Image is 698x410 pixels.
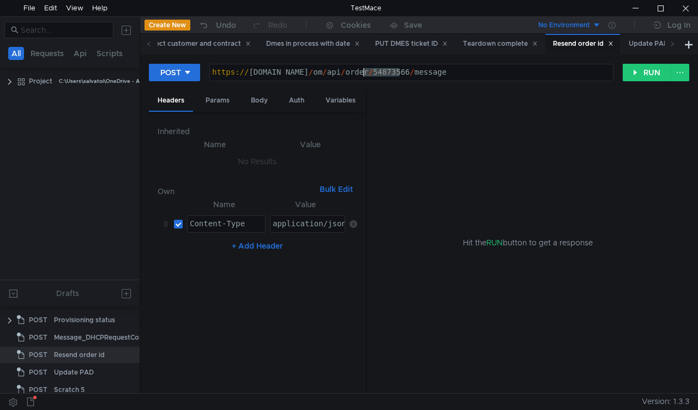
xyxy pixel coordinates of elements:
h6: Inherited [158,125,357,138]
div: Variables [317,91,364,111]
div: Scratch 5 [54,382,85,398]
th: Value [266,198,345,211]
span: RUN [486,238,503,248]
h6: Own [158,185,315,198]
div: Project [29,73,52,89]
button: Requests [27,47,67,60]
div: Resend order id [553,38,613,50]
span: Hit the button to get a response [463,237,593,249]
button: POST [149,64,200,81]
button: No Environment [525,16,601,34]
button: Undo [190,17,244,33]
div: Redo [268,19,287,32]
div: Log In [667,19,690,32]
span: POST [29,364,47,381]
div: Provisioning status [54,312,115,328]
div: No Environment [538,20,590,31]
input: Search... [21,24,107,36]
button: Bulk Edit [315,183,357,196]
span: POST [29,312,47,328]
button: Redo [244,17,295,33]
nz-embed-empty: No Results [238,156,276,166]
div: Undo [216,19,236,32]
th: Name [166,138,263,151]
div: Auth [280,91,313,111]
span: POST [29,347,47,363]
div: Headers [149,91,193,112]
span: POST [29,329,47,346]
div: Teardown complete [463,38,538,50]
button: Api [70,47,90,60]
th: Name [183,198,266,211]
div: POST [160,67,181,79]
div: Body [242,91,276,111]
span: Version: 1.3.3 [642,394,689,409]
th: Value [263,138,357,151]
div: Params [197,91,238,111]
div: C:\Users\salvatoi\OneDrive - AMDOCS\Backup Folders\Documents\testmace\Project [59,73,280,89]
button: + Add Header [227,239,287,252]
div: PUT DMES ticket ID [375,38,448,50]
div: Update PAD [54,364,94,381]
button: Scripts [93,47,126,60]
button: RUN [623,64,671,81]
button: All [8,47,24,60]
div: Message_DHCPRequestCompleted [54,329,166,346]
div: Save [404,21,422,29]
span: POST [29,382,47,398]
div: Update PAD [629,38,678,50]
div: Drafts [56,287,79,300]
div: Dmes in process with date [266,38,360,50]
div: Resend order id [54,347,105,363]
button: Create New [145,20,190,31]
div: Cookies [341,19,371,32]
div: Void order and disconnect customer and contract [81,38,251,50]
